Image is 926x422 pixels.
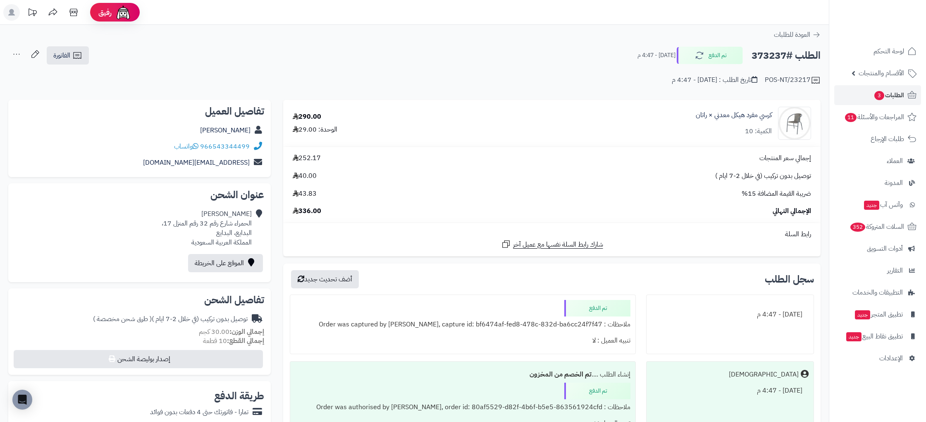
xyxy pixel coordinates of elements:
div: [DATE] - 4:47 م [652,383,809,399]
div: ملاحظات : Order was captured by [PERSON_NAME], capture id: bf6474af-fed8-478c-832d-ba6cc24f7f47 [295,316,630,333]
span: 43.83 [293,189,317,199]
button: تم الدفع [677,47,743,64]
span: توصيل بدون تركيب (في خلال 2-7 ايام ) [715,171,811,181]
a: أدوات التسويق [834,239,921,259]
a: العودة للطلبات [774,30,821,40]
div: Open Intercom Messenger [12,390,32,410]
a: طلبات الإرجاع [834,129,921,149]
div: تم الدفع [564,383,630,399]
a: كرسي مفرد هيكل معدني × راتان [696,110,772,120]
div: توصيل بدون تركيب (في خلال 2-7 ايام ) [93,314,248,324]
small: 30.00 كجم [199,327,264,337]
span: تطبيق نقاط البيع [845,331,903,342]
div: [PERSON_NAME] الحمراء شارع رقم 32 رقم المنزل 17، البدايع، البدايع المملكة العربية السعودية [162,209,252,247]
h2: تفاصيل العميل [15,106,264,116]
a: 966543344499 [200,141,250,151]
div: [DEMOGRAPHIC_DATA] [729,370,799,379]
span: 352 [850,223,866,232]
span: إجمالي سعر المنتجات [759,153,811,163]
span: السلات المتروكة [850,221,904,233]
span: جديد [846,332,862,341]
span: الفاتورة [53,50,70,60]
span: 3 [874,91,884,100]
a: وآتس آبجديد [834,195,921,215]
img: logo-2.png [870,20,918,38]
span: الإعدادات [879,352,903,364]
span: شارك رابط السلة نفسها مع عميل آخر [513,240,603,249]
h2: تفاصيل الشحن [15,295,264,305]
small: 10 قطعة [203,336,264,346]
div: تاريخ الطلب : [DATE] - 4:47 م [672,75,757,85]
img: ai-face.png [115,4,131,21]
span: وآتس آب [863,199,903,211]
a: الطلبات3 [834,85,921,105]
a: تحديثات المنصة [22,4,43,23]
span: العملاء [887,155,903,167]
span: ( طرق شحن مخصصة ) [93,314,152,324]
button: أضف تحديث جديد [291,270,359,288]
div: تمارا - فاتورتك حتى 4 دفعات بدون فوائد [150,408,248,417]
span: 252.17 [293,153,321,163]
h2: عنوان الشحن [15,190,264,200]
button: إصدار بوليصة الشحن [14,350,263,368]
span: الإجمالي النهائي [773,206,811,216]
span: المدونة [885,177,903,189]
span: جديد [864,201,879,210]
b: تم الخصم من المخزون [530,369,592,379]
span: التطبيقات والخدمات [852,287,903,298]
a: [EMAIL_ADDRESS][DOMAIN_NAME] [143,158,250,168]
div: تم الدفع [564,300,630,316]
div: رابط السلة [286,230,817,239]
h3: سجل الطلب [765,274,814,284]
a: السلات المتروكة352 [834,217,921,237]
span: طلبات الإرجاع [871,133,904,145]
div: الوحدة: 29.00 [293,125,337,134]
div: تنبيه العميل : لا [295,333,630,349]
a: تطبيق نقاط البيعجديد [834,326,921,346]
h2: طريقة الدفع [214,391,264,401]
a: لوحة التحكم [834,41,921,61]
div: إنشاء الطلب .... [295,367,630,383]
span: الطلبات [873,89,904,101]
strong: إجمالي الوزن: [229,327,264,337]
span: أدوات التسويق [867,243,903,254]
strong: إجمالي القطع: [227,336,264,346]
a: الموقع على الخريطة [188,254,263,272]
a: شارك رابط السلة نفسها مع عميل آخر [501,239,603,249]
h2: الطلب #373237 [752,47,821,64]
img: 1736602175-110102090207-90x90.jpg [778,107,811,140]
span: رفيق [98,7,112,17]
a: المدونة [834,173,921,193]
span: العودة للطلبات [774,30,810,40]
a: [PERSON_NAME] [200,125,251,135]
a: تطبيق المتجرجديد [834,305,921,324]
div: POS-NT/23217 [765,75,821,85]
span: ضريبة القيمة المضافة 15% [742,189,811,199]
span: تطبيق المتجر [854,309,903,320]
a: العملاء [834,151,921,171]
a: الفاتورة [47,46,89,65]
a: التطبيقات والخدمات [834,283,921,302]
div: الكمية: 10 [745,127,772,136]
span: المراجعات والأسئلة [844,111,904,123]
a: الإعدادات [834,348,921,368]
span: 40.00 [293,171,317,181]
small: [DATE] - 4:47 م [637,51,675,60]
span: 336.00 [293,206,321,216]
span: لوحة التحكم [873,46,904,57]
span: الأقسام والمنتجات [859,67,904,79]
div: ملاحظات : Order was authorised by [PERSON_NAME], order id: 80af5529-d82f-4b6f-b5e5-863561924cfd [295,399,630,415]
div: [DATE] - 4:47 م [652,307,809,323]
span: التقارير [887,265,903,276]
div: 290.00 [293,112,321,122]
a: المراجعات والأسئلة11 [834,107,921,127]
span: 11 [845,113,857,122]
span: جديد [855,310,870,319]
a: واتساب [174,141,198,151]
a: التقارير [834,261,921,281]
